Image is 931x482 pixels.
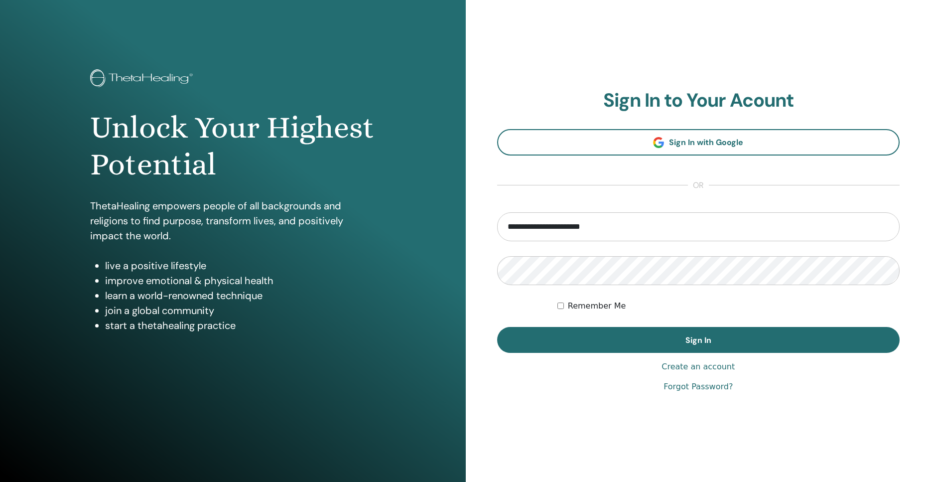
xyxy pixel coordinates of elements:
[568,300,626,312] label: Remember Me
[90,198,376,243] p: ThetaHealing empowers people of all backgrounds and religions to find purpose, transform lives, a...
[497,129,900,156] a: Sign In with Google
[497,89,900,112] h2: Sign In to Your Acount
[557,300,900,312] div: Keep me authenticated indefinitely or until I manually logout
[669,137,743,148] span: Sign In with Google
[105,303,376,318] li: join a global community
[105,273,376,288] li: improve emotional & physical health
[688,179,709,191] span: or
[105,258,376,273] li: live a positive lifestyle
[662,361,735,373] a: Create an account
[685,335,711,345] span: Sign In
[105,288,376,303] li: learn a world-renowned technique
[497,327,900,353] button: Sign In
[105,318,376,333] li: start a thetahealing practice
[90,109,376,183] h1: Unlock Your Highest Potential
[664,381,733,393] a: Forgot Password?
